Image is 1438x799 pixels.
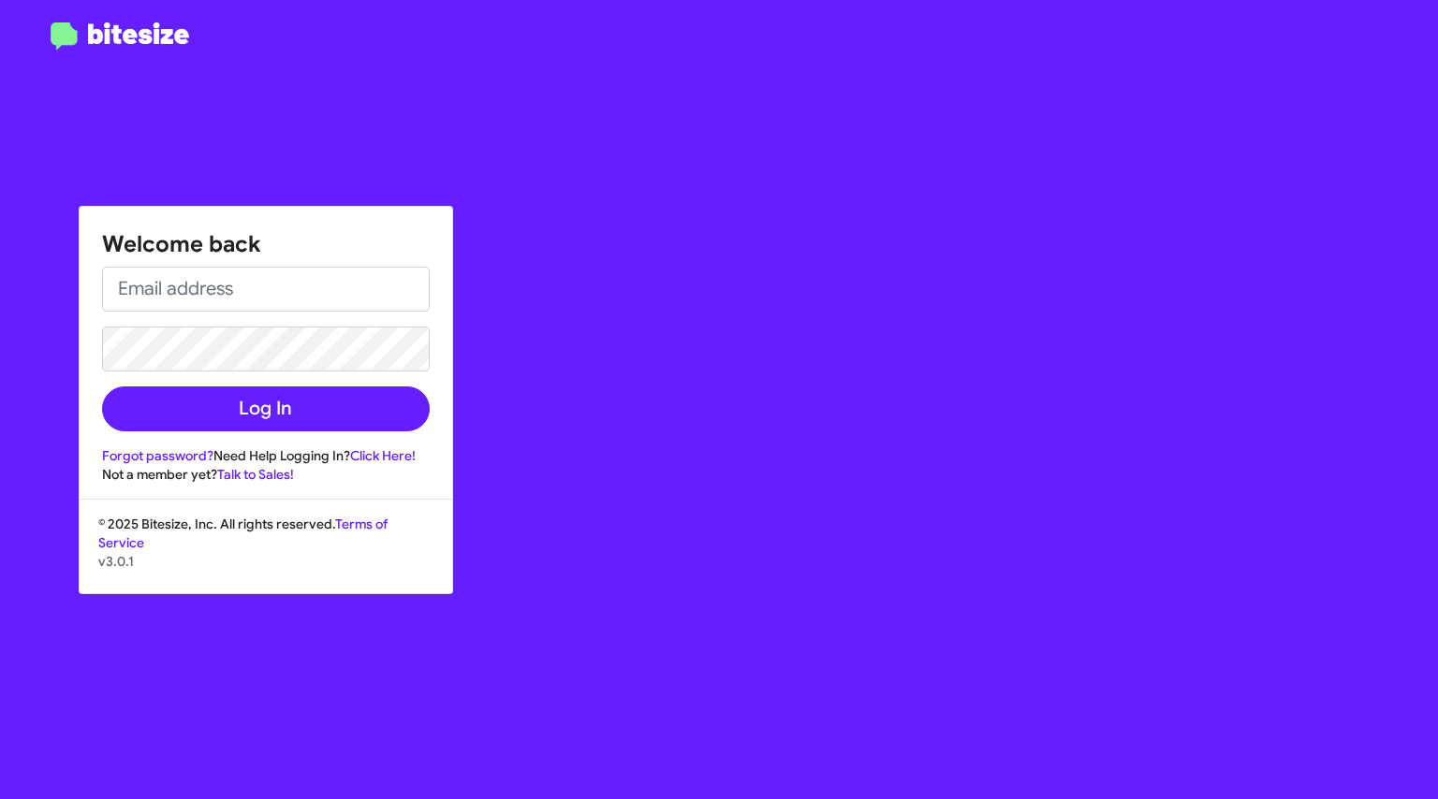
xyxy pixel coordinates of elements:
h1: Welcome back [102,229,430,259]
input: Email address [102,267,430,312]
a: Forgot password? [102,447,213,464]
div: Not a member yet? [102,465,430,484]
a: Talk to Sales! [217,466,294,483]
button: Log In [102,386,430,431]
div: © 2025 Bitesize, Inc. All rights reserved. [80,515,452,593]
div: Need Help Logging In? [102,446,430,465]
p: v3.0.1 [98,552,433,571]
a: Terms of Service [98,516,388,551]
a: Click Here! [350,447,416,464]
